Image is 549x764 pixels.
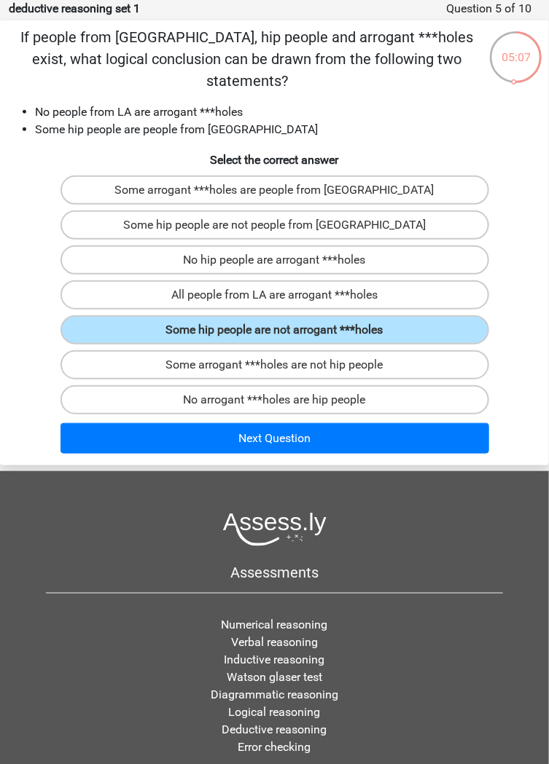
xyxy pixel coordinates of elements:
h6: Select the correct answer [6,150,543,167]
img: Assessly logo [223,512,327,546]
label: Some hip people are not arrogant ***holes [61,315,489,344]
li: Some hip people are people from [GEOGRAPHIC_DATA] [35,121,543,138]
label: No hip people are arrogant ***holes [61,245,489,275]
a: Diagrammatic reasoning [211,688,338,702]
a: Numerical reasoning [222,618,328,632]
h5: Assessments [46,564,503,581]
a: Deductive reasoning [222,723,327,737]
label: Some hip people are not people from [GEOGRAPHIC_DATA] [61,210,489,240]
label: Some arrogant ***holes are people from [GEOGRAPHIC_DATA] [61,176,489,205]
div: 05:07 [488,30,543,66]
label: All people from LA are arrogant ***holes [61,280,489,310]
a: Watson glaser test [227,671,322,685]
a: Logical reasoning [229,706,321,720]
a: Inductive reasoning [225,653,325,667]
p: If people from [GEOGRAPHIC_DATA], hip people and arrogant ***holes exist, what logical conclusion... [6,26,488,92]
label: No arrogant ***holes are hip people [61,385,489,414]
a: Verbal reasoning [231,636,318,650]
li: No people from LA are arrogant ***holes [35,103,543,121]
a: Error checking [238,741,311,755]
strong: deductive reasoning set 1 [9,1,140,15]
label: Some arrogant ***holes are not hip people [61,350,489,379]
button: Next Question [61,423,489,454]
